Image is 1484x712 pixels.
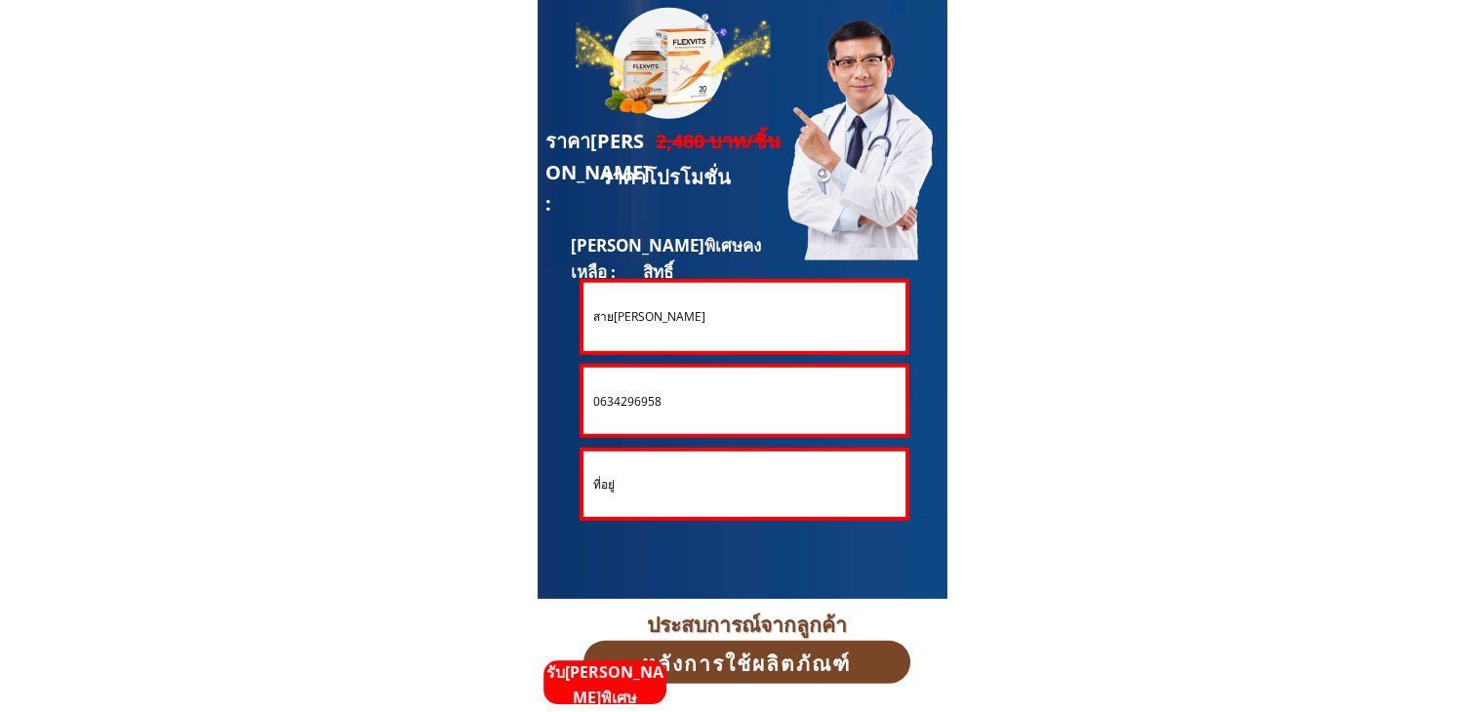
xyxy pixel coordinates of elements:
[548,609,945,637] h3: ประสบการณ์จากลูกค้า
[588,368,902,434] input: หมายเลขโทรศัพท์
[600,162,746,193] h3: ราคาโปรโมชั่น
[543,660,666,710] p: รับ[PERSON_NAME]พิเศษ
[594,646,899,679] h3: หลังการใช้ผลิตภัณฑ์
[544,126,656,219] h3: ราคา[PERSON_NAME] :
[588,452,902,517] input: ที่อยู่
[588,283,902,351] input: ชื่อ-นามสกุล
[571,232,787,285] h3: [PERSON_NAME]พิเศษคงเหลือ : สิทธิ์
